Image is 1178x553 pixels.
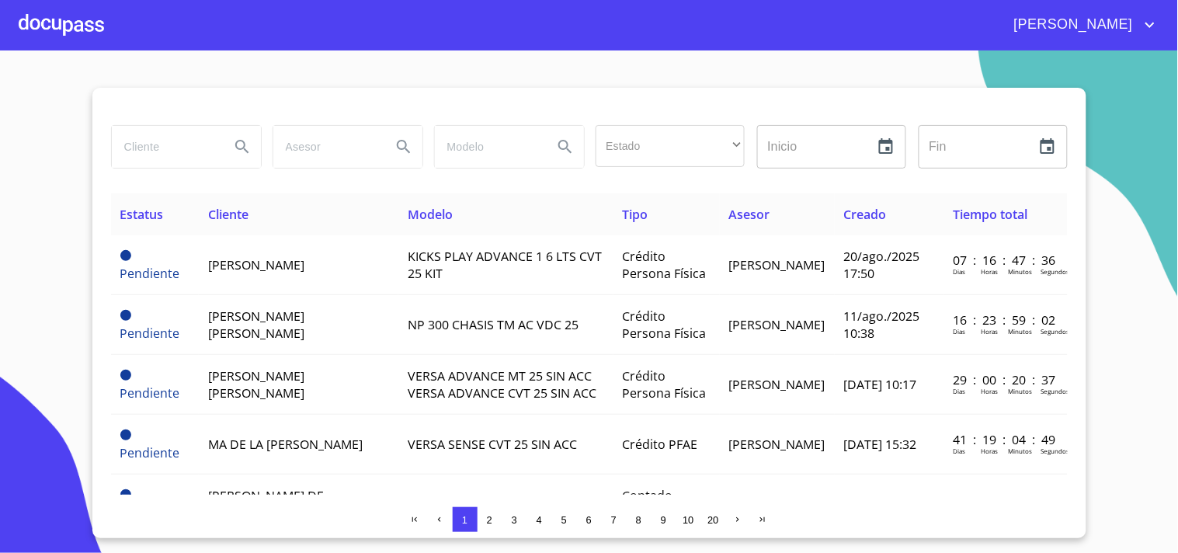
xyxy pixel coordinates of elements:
[844,376,917,393] span: [DATE] 10:17
[611,514,617,526] span: 7
[953,311,1058,329] p: 16 : 23 : 59 : 02
[729,206,770,223] span: Asesor
[527,507,552,532] button: 4
[547,128,584,165] button: Search
[844,436,917,453] span: [DATE] 15:32
[502,507,527,532] button: 3
[729,376,825,393] span: [PERSON_NAME]
[1041,327,1069,336] p: Segundos
[729,256,825,273] span: [PERSON_NAME]
[623,308,707,342] span: Crédito Persona Física
[453,507,478,532] button: 1
[120,265,180,282] span: Pendiente
[435,126,540,168] input: search
[623,206,648,223] span: Tipo
[1003,12,1141,37] span: [PERSON_NAME]
[120,250,131,261] span: Pendiente
[120,325,180,342] span: Pendiente
[953,371,1058,388] p: 29 : 00 : 20 : 37
[636,514,641,526] span: 8
[112,126,217,168] input: search
[981,387,998,395] p: Horas
[953,491,1058,508] p: 46 : 23 : 25 : 44
[408,367,596,402] span: VERSA ADVANCE MT 25 SIN ACC VERSA ADVANCE CVT 25 SIN ACC
[224,128,261,165] button: Search
[577,507,602,532] button: 6
[120,489,131,500] span: Pendiente
[981,447,998,455] p: Horas
[408,248,602,282] span: KICKS PLAY ADVANCE 1 6 LTS CVT 25 KIT
[981,327,998,336] p: Horas
[385,128,422,165] button: Search
[552,507,577,532] button: 5
[729,316,825,333] span: [PERSON_NAME]
[953,431,1058,448] p: 41 : 19 : 04 : 49
[844,248,920,282] span: 20/ago./2025 17:50
[208,436,363,453] span: MA DE LA [PERSON_NAME]
[208,256,304,273] span: [PERSON_NAME]
[602,507,627,532] button: 7
[586,514,592,526] span: 6
[1008,267,1032,276] p: Minutos
[661,514,666,526] span: 9
[627,507,652,532] button: 8
[1041,267,1069,276] p: Segundos
[408,316,579,333] span: NP 300 CHASIS TM AC VDC 25
[1041,447,1069,455] p: Segundos
[596,125,745,167] div: ​
[1003,12,1159,37] button: account of current user
[652,507,676,532] button: 9
[981,267,998,276] p: Horas
[120,310,131,321] span: Pendiente
[953,206,1027,223] span: Tiempo total
[120,370,131,381] span: Pendiente
[701,507,726,532] button: 20
[844,308,920,342] span: 11/ago./2025 10:38
[478,507,502,532] button: 2
[408,206,453,223] span: Modelo
[208,206,248,223] span: Cliente
[683,514,693,526] span: 10
[537,514,542,526] span: 4
[623,248,707,282] span: Crédito Persona Física
[707,514,718,526] span: 20
[676,507,701,532] button: 10
[953,387,965,395] p: Dias
[623,487,707,521] span: Contado Persona Física
[953,447,965,455] p: Dias
[729,436,825,453] span: [PERSON_NAME]
[408,436,577,453] span: VERSA SENSE CVT 25 SIN ACC
[1008,387,1032,395] p: Minutos
[487,514,492,526] span: 2
[953,252,1058,269] p: 07 : 16 : 47 : 36
[623,367,707,402] span: Crédito Persona Física
[208,308,304,342] span: [PERSON_NAME] [PERSON_NAME]
[1041,387,1069,395] p: Segundos
[462,514,467,526] span: 1
[512,514,517,526] span: 3
[1008,327,1032,336] p: Minutos
[273,126,379,168] input: search
[953,267,965,276] p: Dias
[561,514,567,526] span: 5
[844,206,887,223] span: Creado
[120,206,164,223] span: Estatus
[953,327,965,336] p: Dias
[120,430,131,440] span: Pendiente
[1008,447,1032,455] p: Minutos
[623,436,698,453] span: Crédito PFAE
[208,487,324,521] span: [PERSON_NAME] DE [PERSON_NAME]
[120,384,180,402] span: Pendiente
[208,367,304,402] span: [PERSON_NAME] [PERSON_NAME]
[120,444,180,461] span: Pendiente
